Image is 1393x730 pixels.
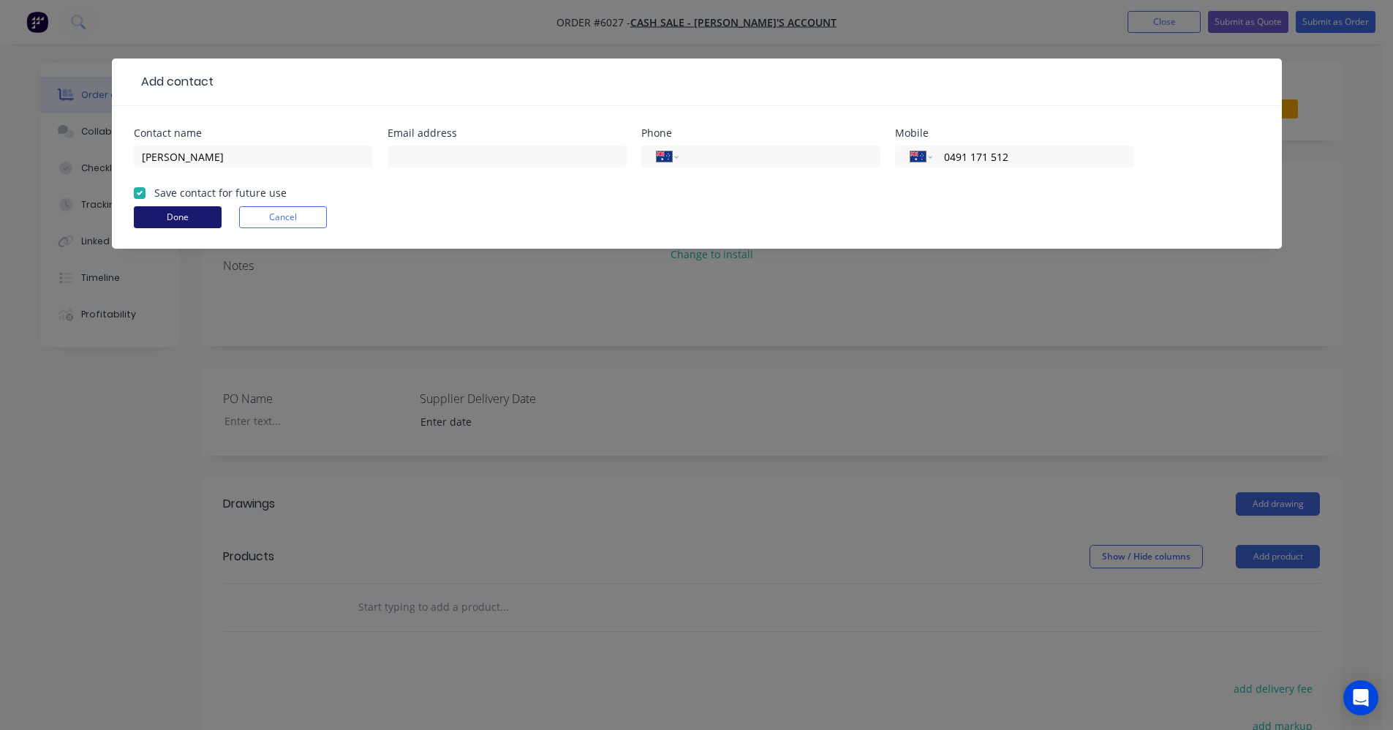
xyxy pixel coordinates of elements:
[388,128,627,138] div: Email address
[134,73,214,91] div: Add contact
[134,206,222,228] button: Done
[239,206,327,228] button: Cancel
[154,185,287,200] label: Save contact for future use
[895,128,1134,138] div: Mobile
[641,128,880,138] div: Phone
[134,128,373,138] div: Contact name
[1343,680,1378,715] div: Open Intercom Messenger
